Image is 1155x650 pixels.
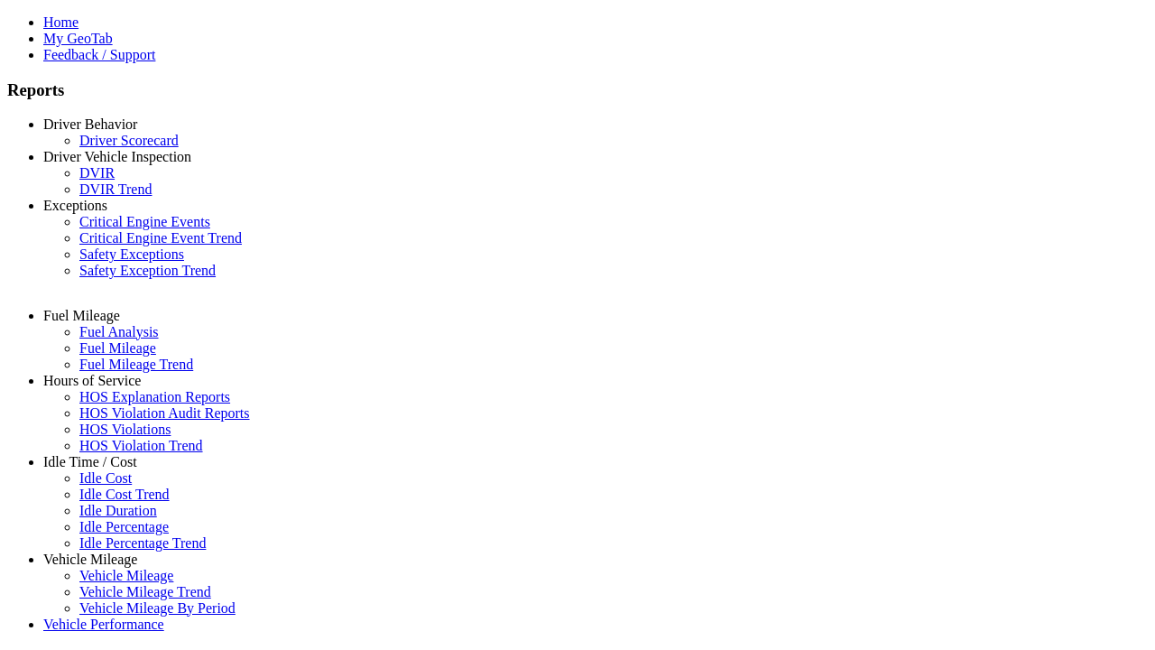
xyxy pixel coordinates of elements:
[43,149,191,164] a: Driver Vehicle Inspection
[79,405,250,421] a: HOS Violation Audit Reports
[79,324,159,339] a: Fuel Analysis
[79,214,210,229] a: Critical Engine Events
[43,454,137,469] a: Idle Time / Cost
[79,181,152,197] a: DVIR Trend
[79,584,211,599] a: Vehicle Mileage Trend
[43,308,120,323] a: Fuel Mileage
[79,357,193,372] a: Fuel Mileage Trend
[79,165,115,181] a: DVIR
[79,422,171,437] a: HOS Violations
[79,535,206,551] a: Idle Percentage Trend
[79,568,173,583] a: Vehicle Mileage
[43,198,107,213] a: Exceptions
[79,263,216,278] a: Safety Exception Trend
[79,600,236,616] a: Vehicle Mileage By Period
[79,133,179,148] a: Driver Scorecard
[79,230,242,246] a: Critical Engine Event Trend
[43,31,113,46] a: My GeoTab
[7,80,1148,100] h3: Reports
[43,14,79,30] a: Home
[79,519,169,534] a: Idle Percentage
[43,47,155,62] a: Feedback / Support
[43,116,137,132] a: Driver Behavior
[43,617,164,632] a: Vehicle Performance
[79,246,184,262] a: Safety Exceptions
[79,503,157,518] a: Idle Duration
[79,438,203,453] a: HOS Violation Trend
[43,552,137,567] a: Vehicle Mileage
[79,389,230,404] a: HOS Explanation Reports
[79,487,170,502] a: Idle Cost Trend
[79,470,132,486] a: Idle Cost
[43,373,141,388] a: Hours of Service
[79,340,156,356] a: Fuel Mileage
